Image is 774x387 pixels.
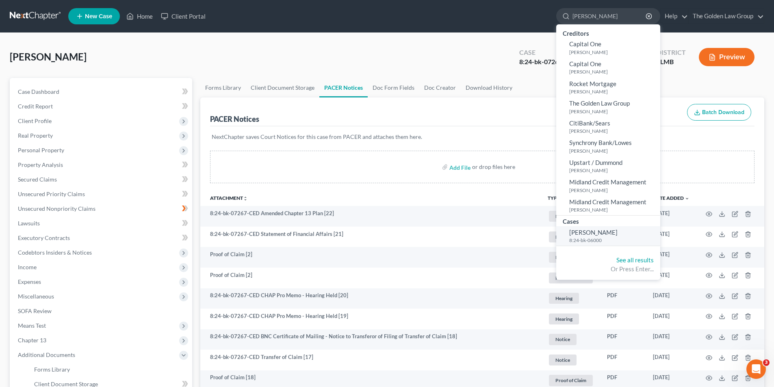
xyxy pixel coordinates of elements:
[556,97,660,117] a: The Golden Law Group[PERSON_NAME]
[556,156,660,176] a: Upstart / Dummond[PERSON_NAME]
[11,84,192,99] a: Case Dashboard
[18,190,85,197] span: Unsecured Priority Claims
[653,195,689,201] a: Date Added expand_more
[661,9,688,24] a: Help
[569,139,632,146] span: Synchrony Bank/Lowes
[569,128,658,134] small: [PERSON_NAME]
[569,88,658,95] small: [PERSON_NAME]
[685,196,689,201] i: expand_more
[419,78,461,97] a: Doc Creator
[200,329,541,350] td: 8:24-bk-07267-CED BNC Certificate of Mailing - Notice to Transferor of Filing of Transfer of Clai...
[18,132,53,139] span: Real Property
[646,288,696,309] td: [DATE]
[569,178,646,186] span: Midland Credit Management
[657,57,686,67] div: FLMB
[548,230,594,244] a: Notice
[549,252,593,263] span: Proof of Claim
[687,104,751,121] button: Batch Download
[18,147,64,154] span: Personal Property
[11,172,192,187] a: Secured Claims
[548,333,594,346] a: Notice
[18,337,46,344] span: Chapter 13
[548,196,564,201] button: TYPEunfold_more
[200,309,541,329] td: 8:24-bk-07267-CED CHAP Pro Memo - Hearing Held [19]
[556,117,660,137] a: CitiBank/Sears[PERSON_NAME]
[601,288,646,309] td: PDF
[549,375,593,386] span: Proof of Claim
[212,133,753,141] p: NextChapter saves Court Notices for this case from PACER and attaches them here.
[368,78,419,97] a: Doc Form Fields
[200,206,541,227] td: 8:24-bk-07267-CED Amended Chapter 13 Plan [22]
[556,196,660,216] a: Midland Credit Management[PERSON_NAME]
[657,48,686,57] div: District
[200,268,541,288] td: Proof of Claim [2]
[18,234,70,241] span: Executory Contracts
[646,206,696,227] td: [DATE]
[122,9,157,24] a: Home
[646,309,696,329] td: [DATE]
[646,329,696,350] td: [DATE]
[461,78,517,97] a: Download History
[200,247,541,268] td: Proof of Claim [2]
[569,99,630,107] span: The Golden Law Group
[549,293,579,304] span: Hearing
[549,231,577,242] span: Notice
[646,268,696,288] td: [DATE]
[10,51,87,63] span: [PERSON_NAME]
[569,60,601,67] span: Capital One
[556,28,660,38] div: Creditors
[549,211,577,222] span: Notice
[18,278,41,285] span: Expenses
[569,108,658,115] small: [PERSON_NAME]
[569,167,658,174] small: [PERSON_NAME]
[569,119,610,127] span: CitiBank/Sears
[689,9,764,24] a: The Golden Law Group
[646,227,696,247] td: [DATE]
[601,309,646,329] td: PDF
[200,78,246,97] a: Forms Library
[18,293,54,300] span: Miscellaneous
[11,158,192,172] a: Property Analysis
[18,249,92,256] span: Codebtors Insiders & Notices
[200,227,541,247] td: 8:24-bk-07267-CED Statement of Financial Affairs [21]
[11,304,192,318] a: SOFA Review
[548,251,594,264] a: Proof of Claim
[549,272,593,283] span: Proof of Claim
[11,201,192,216] a: Unsecured Nonpriority Claims
[556,226,660,246] a: [PERSON_NAME]8:24-bk-06000
[569,237,658,244] small: 8:24-bk-06000
[746,359,766,379] iframe: Intercom live chat
[200,350,541,370] td: 8:24-bk-07267-CED Transfer of Claim [17]
[601,350,646,370] td: PDF
[569,159,622,166] span: Upstart / Dummond
[556,78,660,97] a: Rocket Mortgage[PERSON_NAME]
[319,78,368,97] a: PACER Notices
[563,265,654,273] div: Or Press Enter...
[18,351,75,358] span: Additional Documents
[34,366,70,373] span: Forms Library
[548,374,594,387] a: Proof of Claim
[569,187,658,194] small: [PERSON_NAME]
[200,288,541,309] td: 8:24-bk-07267-CED CHAP Pro Memo - Hearing Held [20]
[556,136,660,156] a: Synchrony Bank/Lowes[PERSON_NAME]
[569,49,658,56] small: [PERSON_NAME]
[569,229,618,236] span: [PERSON_NAME]
[210,195,248,201] a: Attachmentunfold_more
[18,220,40,227] span: Lawsuits
[548,292,594,305] a: Hearing
[569,68,658,75] small: [PERSON_NAME]
[556,216,660,226] div: Cases
[472,163,515,171] div: or drop files here
[601,329,646,350] td: PDF
[569,147,658,154] small: [PERSON_NAME]
[18,103,53,110] span: Credit Report
[85,13,112,19] span: New Case
[646,247,696,268] td: [DATE]
[549,334,577,345] span: Notice
[699,48,754,66] button: Preview
[549,313,579,324] span: Hearing
[556,38,660,58] a: Capital One[PERSON_NAME]
[572,9,647,24] input: Search by name...
[18,322,46,329] span: Means Test
[11,231,192,245] a: Executory Contracts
